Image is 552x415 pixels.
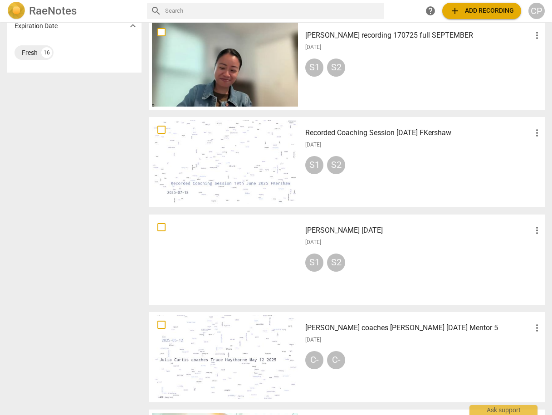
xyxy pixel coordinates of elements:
button: Upload [442,3,521,19]
span: help [425,5,436,16]
div: S2 [327,156,345,174]
div: S2 [327,254,345,272]
h3: Recorded Coaching Session 19th June 2025 FKershaw [305,127,532,138]
div: S1 [305,156,323,174]
h3: Monica - Joyce recording 170725 full SEPTEMBER [305,30,532,41]
span: [DATE] [305,336,321,344]
a: [PERSON_NAME] recording 170725 full SEPTEMBER[DATE]S1S2 [152,23,542,107]
span: more_vert [532,30,542,41]
span: Add recording [449,5,514,16]
span: [DATE] [305,44,321,51]
div: S1 [305,59,323,77]
a: Recorded Coaching Session [DATE] FKershaw[DATE]S1S2 [152,120,542,204]
span: more_vert [532,127,542,138]
button: CP [528,3,545,19]
span: search [151,5,161,16]
span: add [449,5,460,16]
div: Fresh [22,48,38,57]
h3: Rachel July 21 [305,225,532,236]
span: [DATE] [305,141,321,149]
a: [PERSON_NAME] coaches [PERSON_NAME] [DATE] Mentor 5[DATE]C-C- [152,315,542,399]
h3: Julia Curtis coaches Trace Haythorne May 12 2025 Mentor 5 [305,322,532,333]
a: [PERSON_NAME] [DATE][DATE]S1S2 [152,218,542,302]
div: S2 [327,59,345,77]
span: expand_more [127,20,138,31]
div: Ask support [469,405,537,415]
div: 16 [41,47,52,58]
a: LogoRaeNotes [7,2,140,20]
input: Search [165,4,381,18]
p: Expiration Date [15,21,58,31]
span: [DATE] [305,239,321,246]
div: C- [305,351,323,369]
span: more_vert [532,322,542,333]
div: C- [327,351,345,369]
a: Help [422,3,439,19]
span: more_vert [532,225,542,236]
div: S1 [305,254,323,272]
h2: RaeNotes [29,5,77,17]
img: Logo [7,2,25,20]
button: Show more [126,19,140,33]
